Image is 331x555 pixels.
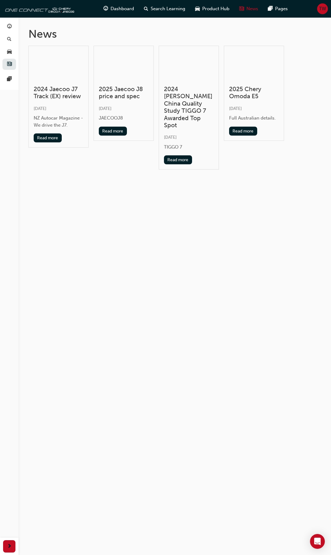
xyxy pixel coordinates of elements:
[275,5,288,12] span: Pages
[94,46,154,141] a: 2025 Jaecoo J8 price and spec[DATE]JAECOOJ8Read more
[144,5,148,13] span: search-icon
[229,86,279,100] h3: 2025 Chery Omoda E5
[7,24,12,30] span: guage-icon
[239,5,244,13] span: news-icon
[310,534,325,549] div: Open Intercom Messenger
[28,46,89,148] a: 2024 Jaecoo J7 Track (EX) review[DATE]NZ Autocar Magazine - We drive the J7.Read more
[103,5,108,13] span: guage-icon
[34,133,62,142] button: Read more
[202,5,229,12] span: Product Hub
[164,135,177,140] span: [DATE]
[34,115,83,128] div: NZ Autocar Magazine - We drive the J7.
[139,2,190,15] a: search-iconSearch Learning
[28,27,321,41] h1: News
[224,46,284,141] a: 2025 Chery Omoda E5[DATE]Full Australian details.Read more
[159,46,219,170] a: 2024 [PERSON_NAME] China Quality Study TIGGO 7 Awarded Top Spot[DATE]TIGGO 7Read more
[34,86,83,100] h3: 2024 Jaecoo J7 Track (EX) review
[7,37,11,42] span: search-icon
[7,49,12,55] span: car-icon
[234,2,263,15] a: news-iconNews
[317,3,328,14] button: TW
[268,5,273,13] span: pages-icon
[229,106,242,111] span: [DATE]
[263,2,293,15] a: pages-iconPages
[98,2,139,15] a: guage-iconDashboard
[99,106,111,111] span: [DATE]
[229,127,257,136] button: Read more
[164,86,214,129] h3: 2024 [PERSON_NAME] China Quality Study TIGGO 7 Awarded Top Spot
[7,77,12,82] span: pages-icon
[229,115,279,122] div: Full Australian details.
[164,144,214,151] div: TIGGO 7
[190,2,234,15] a: car-iconProduct Hub
[195,5,200,13] span: car-icon
[3,2,74,15] img: oneconnect
[164,155,192,164] button: Read more
[111,5,134,12] span: Dashboard
[99,115,149,122] div: JAECOOJ8
[7,543,12,550] span: next-icon
[99,86,149,100] h3: 2025 Jaecoo J8 price and spec
[246,5,258,12] span: News
[319,5,326,12] span: TW
[7,62,12,67] span: news-icon
[99,127,127,136] button: Read more
[151,5,185,12] span: Search Learning
[34,106,46,111] span: [DATE]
